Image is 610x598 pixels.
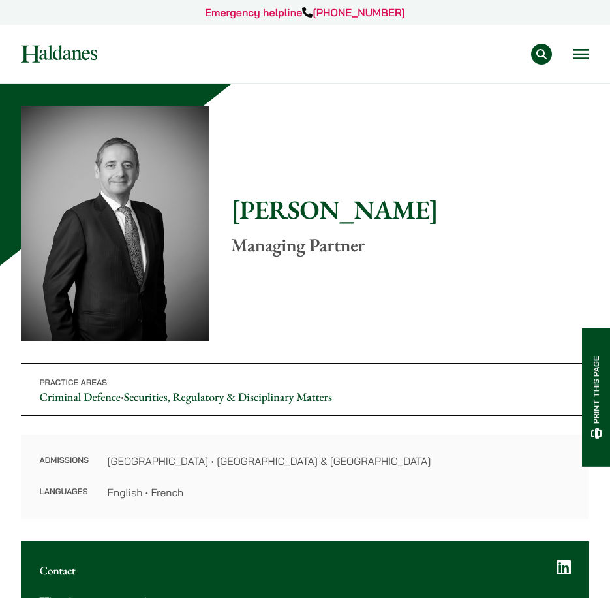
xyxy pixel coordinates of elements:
[21,363,589,416] p: •
[107,453,570,469] dd: [GEOGRAPHIC_DATA] • [GEOGRAPHIC_DATA] & [GEOGRAPHIC_DATA]
[124,390,332,405] a: Securities, Regulatory & Disciplinary Matters
[21,45,97,63] img: Logo of Haldanes
[39,378,107,388] span: Practice Areas
[39,484,89,500] dt: Languages
[531,44,552,65] button: Search
[205,6,405,19] a: Emergency helpline[PHONE_NUMBER]
[39,390,121,405] a: Criminal Defence
[557,559,571,576] a: LinkedIn
[39,564,570,578] h2: Contact
[107,484,570,500] dd: English • French
[39,453,89,484] dt: Admissions
[231,194,589,225] h1: [PERSON_NAME]
[573,49,589,59] button: Open menu
[231,234,589,257] p: Managing Partner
